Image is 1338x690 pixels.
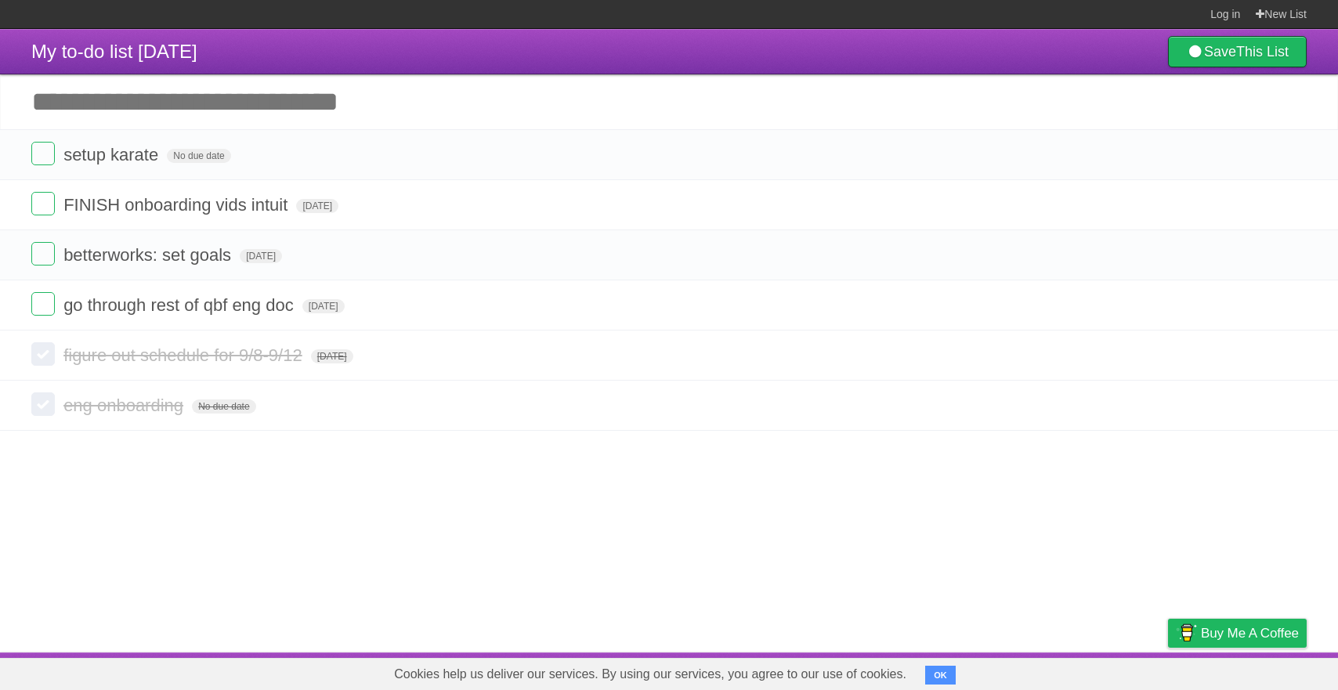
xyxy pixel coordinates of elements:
[31,292,55,316] label: Done
[192,399,255,414] span: No due date
[1236,44,1289,60] b: This List
[63,295,298,315] span: go through rest of qbf eng doc
[63,345,306,365] span: figure out schedule for 9/8-9/12
[167,149,230,163] span: No due date
[1168,36,1307,67] a: SaveThis List
[296,199,338,213] span: [DATE]
[1208,656,1307,686] a: Suggest a feature
[63,245,235,265] span: betterworks: set goals
[1148,656,1188,686] a: Privacy
[31,192,55,215] label: Done
[1168,619,1307,648] a: Buy me a coffee
[1094,656,1129,686] a: Terms
[240,249,282,263] span: [DATE]
[31,392,55,416] label: Done
[378,659,922,690] span: Cookies help us deliver our services. By using our services, you agree to our use of cookies.
[1201,620,1299,647] span: Buy me a coffee
[1011,656,1075,686] a: Developers
[960,656,993,686] a: About
[31,342,55,366] label: Done
[31,41,197,62] span: My to-do list [DATE]
[63,145,162,164] span: setup karate
[1176,620,1197,646] img: Buy me a coffee
[63,195,291,215] span: FINISH onboarding vids intuit
[925,666,956,685] button: OK
[31,242,55,266] label: Done
[302,299,345,313] span: [DATE]
[311,349,353,363] span: [DATE]
[31,142,55,165] label: Done
[63,396,187,415] span: eng onboarding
